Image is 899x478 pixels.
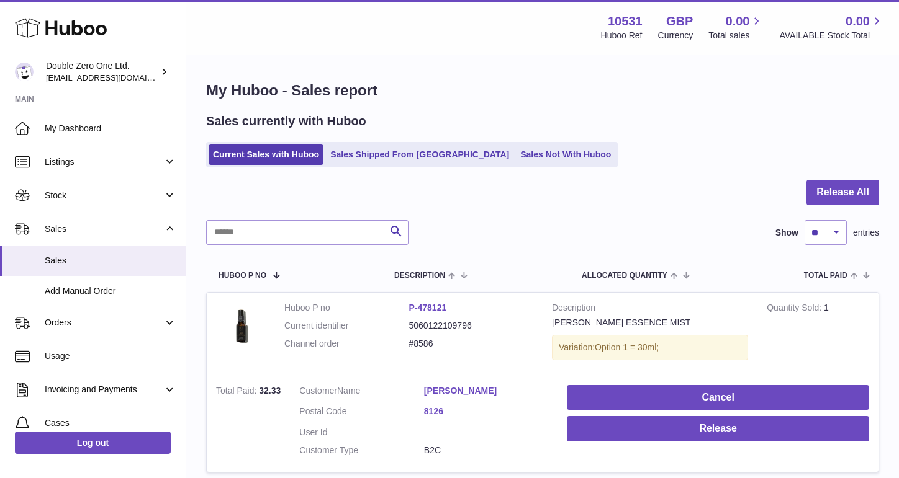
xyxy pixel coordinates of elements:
h1: My Huboo - Sales report [206,81,879,100]
div: Variation: [552,335,748,360]
span: Sales [45,223,163,235]
button: Release [567,416,869,441]
a: Current Sales with Huboo [209,144,323,165]
span: ALLOCATED Quantity [582,272,667,280]
div: [PERSON_NAME] ESSENCE MIST [552,317,748,329]
dt: Name [299,385,424,400]
label: Show [775,227,798,239]
div: Currency [658,30,693,42]
a: [PERSON_NAME] [424,385,549,397]
img: 105311660211519.jpg [216,302,266,352]
span: Total paid [804,272,847,280]
dd: B2C [424,445,549,456]
dt: Customer Type [299,445,424,456]
dt: User Id [299,427,424,438]
a: 8126 [424,405,549,417]
strong: Total Paid [216,386,259,399]
div: Double Zero One Ltd. [46,60,158,84]
div: Huboo Ref [601,30,643,42]
span: entries [853,227,879,239]
span: Description [394,272,445,280]
dd: #8586 [409,338,534,350]
dt: Current identifier [284,320,409,332]
img: hello@001skincare.com [15,63,34,81]
span: Add Manual Order [45,285,176,297]
span: Huboo P no [219,272,266,280]
a: P-478121 [409,303,447,312]
dd: 5060122109796 [409,320,534,332]
dt: Huboo P no [284,302,409,314]
h2: Sales currently with Huboo [206,113,366,130]
button: Release All [806,180,879,205]
span: 0.00 [846,13,870,30]
strong: 10531 [608,13,643,30]
span: 0.00 [726,13,750,30]
a: 0.00 Total sales [708,13,764,42]
span: Listings [45,156,163,168]
span: 32.33 [259,386,281,396]
dt: Channel order [284,338,409,350]
strong: GBP [666,13,693,30]
td: 1 [757,293,879,376]
span: Stock [45,190,163,201]
button: Cancel [567,385,869,410]
span: Cases [45,417,176,429]
span: AVAILABLE Stock Total [779,30,884,42]
dt: Postal Code [299,405,424,420]
a: Sales Shipped From [GEOGRAPHIC_DATA] [326,144,513,165]
strong: Description [552,302,748,317]
span: Invoicing and Payments [45,384,163,396]
span: Total sales [708,30,764,42]
span: Orders [45,317,163,329]
strong: Quantity Sold [767,303,824,316]
span: Usage [45,350,176,362]
span: [EMAIL_ADDRESS][DOMAIN_NAME] [46,73,183,82]
span: Sales [45,255,176,267]
span: My Dashboard [45,123,176,135]
a: 0.00 AVAILABLE Stock Total [779,13,884,42]
a: Sales Not With Huboo [516,144,615,165]
span: Customer [299,386,337,396]
a: Log out [15,432,171,454]
span: Option 1 = 30ml; [595,342,659,352]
